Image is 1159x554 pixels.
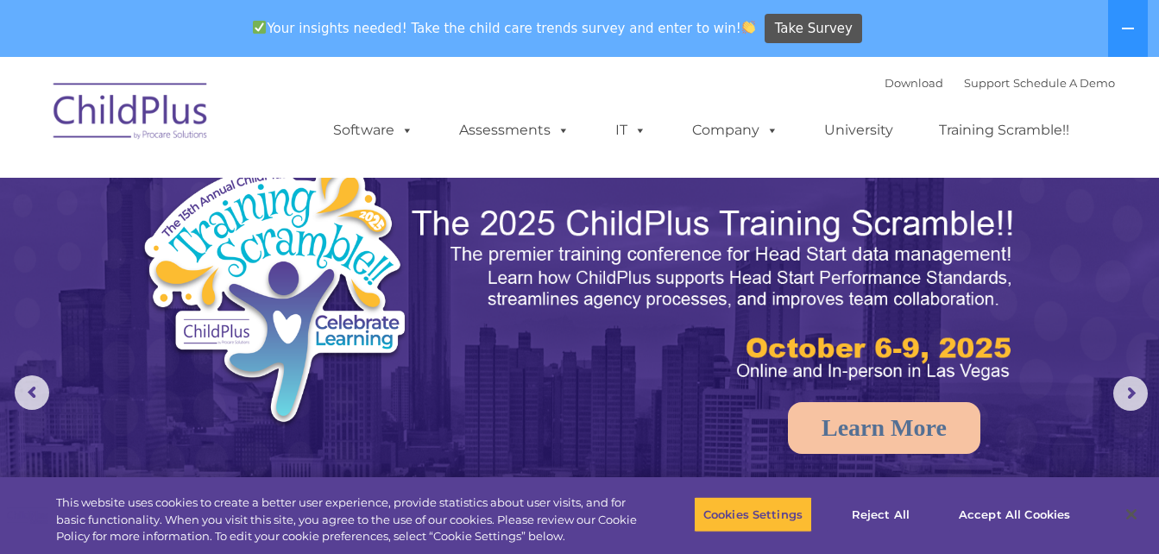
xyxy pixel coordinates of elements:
[827,496,935,532] button: Reject All
[775,14,853,44] span: Take Survey
[316,113,431,148] a: Software
[598,113,664,148] a: IT
[742,21,755,34] img: 👏
[807,113,910,148] a: University
[675,113,796,148] a: Company
[885,76,1115,90] font: |
[56,494,638,545] div: This website uses cookies to create a better user experience, provide statistics about user visit...
[922,113,1087,148] a: Training Scramble!!
[694,496,812,532] button: Cookies Settings
[949,496,1080,532] button: Accept All Cookies
[964,76,1010,90] a: Support
[788,402,980,454] a: Learn More
[442,113,587,148] a: Assessments
[240,185,313,198] span: Phone number
[45,71,217,157] img: ChildPlus by Procare Solutions
[765,14,862,44] a: Take Survey
[240,114,293,127] span: Last name
[885,76,943,90] a: Download
[253,21,266,34] img: ✅
[246,11,763,45] span: Your insights needed! Take the child care trends survey and enter to win!
[1112,495,1150,533] button: Close
[1013,76,1115,90] a: Schedule A Demo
